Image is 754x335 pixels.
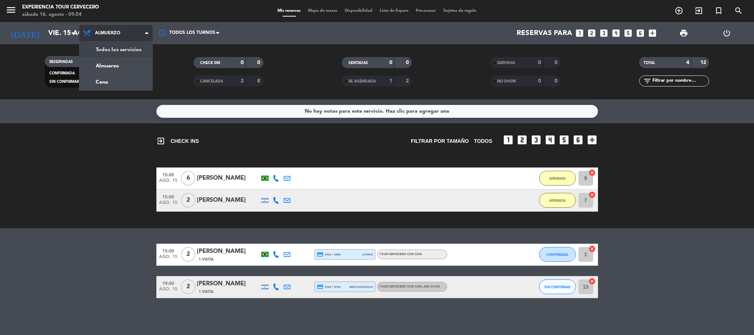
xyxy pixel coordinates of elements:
[159,200,177,209] span: ago. 15
[406,60,410,65] strong: 0
[636,28,645,38] i: looks_6
[705,22,748,44] div: LOG OUT
[341,9,376,13] span: Disponibilidad
[95,31,120,36] span: Almuerzo
[714,6,723,15] i: turned_in_not
[406,78,410,84] strong: 2
[575,28,584,38] i: looks_one
[159,279,177,287] span: 19:00
[588,278,596,285] i: cancel
[274,9,304,13] span: Mis reservas
[199,257,213,262] span: 1 Visita
[79,42,152,58] a: Todos los servicios
[156,137,165,145] i: exit_to_app
[159,254,177,263] span: ago. 15
[549,198,566,202] span: ARRIBADA
[79,74,152,90] a: Cena
[652,77,709,85] input: Filtrar por nombre...
[539,247,576,262] button: CONFIRMADA
[257,60,262,65] strong: 0
[349,285,373,289] span: mercadopago
[197,247,259,256] div: [PERSON_NAME]
[159,178,177,187] span: ago. 15
[317,251,323,258] i: credit_card
[376,9,412,13] span: Lista de Espera
[538,60,541,65] strong: 0
[544,285,570,289] span: SIN CONFIRMAR
[22,11,99,18] div: sábado 16. agosto - 09:54
[197,195,259,205] div: [PERSON_NAME]
[544,134,556,146] i: looks_4
[722,29,731,38] i: power_settings_new
[516,134,528,146] i: looks_two
[6,4,17,15] i: menu
[679,29,688,38] span: print
[379,253,422,256] span: Tour cervecero con cata
[599,28,609,38] i: looks_3
[348,61,368,65] span: SENTADAS
[588,245,596,253] i: cancel
[586,134,598,146] i: add_box
[200,80,223,83] span: CANCELADA
[734,6,743,15] i: search
[555,78,559,84] strong: 0
[694,6,703,15] i: exit_to_app
[159,170,177,179] span: 15:00
[49,80,79,84] span: SIN CONFIRMAR
[181,279,195,294] span: 2
[49,71,75,75] span: CONFIRMADA
[474,137,492,145] span: TODOS
[241,78,244,84] strong: 2
[181,171,195,186] span: 6
[159,192,177,201] span: 15:00
[587,28,597,38] i: looks_two
[389,78,392,84] strong: 1
[199,289,213,295] span: 1 Visita
[412,9,439,13] span: Pre-acceso
[379,285,440,288] span: Tour cervecero con cata
[648,28,657,38] i: add_box
[497,80,516,83] span: NO SHOW
[317,251,341,258] span: visa * 3996
[644,61,655,65] span: TOTAL
[588,191,596,198] i: cancel
[6,4,17,18] button: menu
[241,60,244,65] strong: 0
[555,60,559,65] strong: 0
[675,6,683,15] i: add_circle_outline
[22,4,99,11] div: Experiencia Tour Cervecero
[502,134,514,146] i: looks_one
[197,279,259,289] div: [PERSON_NAME]
[411,137,469,145] span: Filtrar por tamaño
[439,9,480,13] span: Tarjetas de regalo
[348,80,376,83] span: RE AGENDADA
[317,283,323,290] i: credit_card
[538,78,541,84] strong: 0
[517,29,572,37] span: Reservas para
[623,28,633,38] i: looks_5
[68,29,77,38] i: arrow_drop_down
[159,246,177,255] span: 15:00
[572,134,584,146] i: looks_6
[305,107,449,116] div: No hay notas para este servicio. Haz clic para agregar una
[200,61,220,65] span: CHECK INS
[558,134,570,146] i: looks_5
[156,137,199,145] span: CHECK INS
[197,173,259,183] div: [PERSON_NAME]
[643,77,652,85] i: filter_list
[181,247,195,262] span: 2
[79,58,152,74] a: Almuerzo
[304,9,341,13] span: Mapa de mesas
[549,176,566,180] span: ARRIBADA
[539,193,576,208] button: ARRIBADA
[389,60,392,65] strong: 0
[6,25,45,41] i: [DATE]
[422,285,440,288] span: , ARS 50.000
[49,60,73,64] span: RESERVADAS
[539,279,576,294] button: SIN CONFIRMAR
[181,193,195,208] span: 2
[686,60,689,65] strong: 4
[546,253,568,257] span: CONFIRMADA
[539,171,576,186] button: ARRIBADA
[530,134,542,146] i: looks_3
